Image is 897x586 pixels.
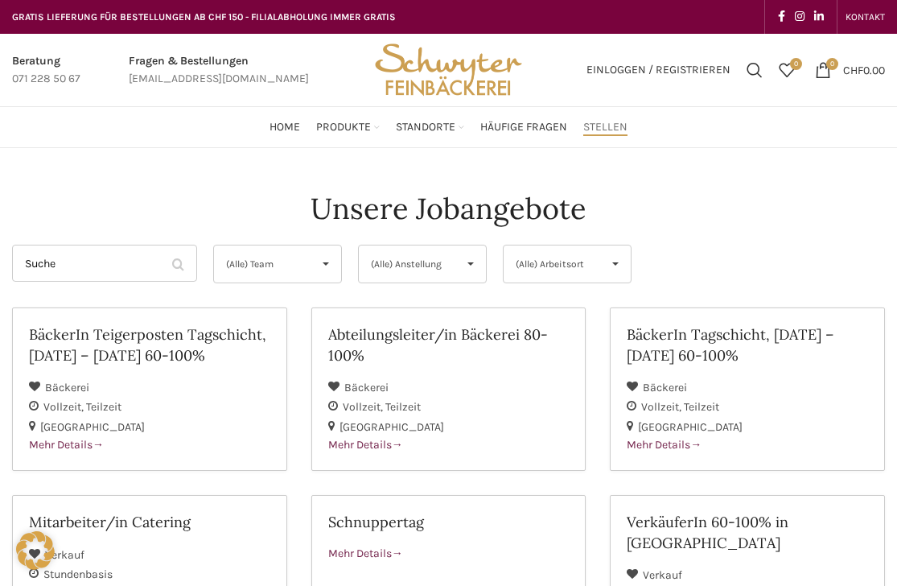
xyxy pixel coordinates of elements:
span: [GEOGRAPHIC_DATA] [339,420,444,434]
input: Suche [12,245,197,282]
span: Teilzeit [385,400,421,414]
h2: BäckerIn Tagschicht, [DATE] – [DATE] 60-100% [627,324,868,365]
h2: Schnuppertag [328,512,570,532]
a: Produkte [316,111,380,143]
a: Stellen [583,111,627,143]
a: Infobox link [12,52,80,89]
span: ▾ [311,246,341,283]
bdi: 0.00 [843,63,885,76]
span: [GEOGRAPHIC_DATA] [638,420,743,434]
a: Home [270,111,300,143]
span: KONTAKT [846,11,885,23]
h2: Mitarbeiter/in Catering [29,512,270,532]
h2: VerkäuferIn 60-100% in [GEOGRAPHIC_DATA] [627,512,868,552]
a: Häufige Fragen [480,111,567,143]
a: Instagram social link [790,6,809,28]
span: ▾ [455,246,486,283]
span: Vollzeit [43,400,86,414]
span: Teilzeit [684,400,719,414]
a: BäckerIn Tagschicht, [DATE] – [DATE] 60-100% Bäckerei Vollzeit Teilzeit [GEOGRAPHIC_DATA] Mehr De... [610,307,885,471]
span: 0 [826,58,838,70]
span: Home [270,120,300,135]
span: (Alle) Anstellung [371,246,447,283]
a: Suchen [739,54,771,86]
a: 0 [771,54,803,86]
span: CHF [843,63,863,76]
a: KONTAKT [846,1,885,33]
a: Site logo [369,62,527,76]
span: Mehr Details [29,438,104,452]
span: (Alle) Team [226,246,302,283]
span: Bäckerei [45,381,89,394]
a: Einloggen / Registrieren [578,54,739,86]
a: 0 CHF0.00 [807,54,893,86]
span: Einloggen / Registrieren [586,64,730,76]
div: Main navigation [4,111,893,143]
span: Mehr Details [328,438,403,452]
a: Linkedin social link [809,6,829,28]
span: Standorte [396,120,455,135]
span: Vollzeit [641,400,684,414]
h2: Abteilungsleiter/in Bäckerei 80-100% [328,324,570,365]
span: GRATIS LIEFERUNG FÜR BESTELLUNGEN AB CHF 150 - FILIALABHOLUNG IMMER GRATIS [12,11,396,23]
span: (Alle) Arbeitsort [516,246,592,283]
span: Vollzeit [343,400,385,414]
span: Mehr Details [328,547,403,560]
span: Stellen [583,120,627,135]
span: Stundenbasis [43,567,113,581]
div: Secondary navigation [837,1,893,33]
div: Meine Wunschliste [771,54,803,86]
a: BäckerIn Teigerposten Tagschicht, [DATE] – [DATE] 60-100% Bäckerei Vollzeit Teilzeit [GEOGRAPHIC_... [12,307,287,471]
span: Mehr Details [627,438,702,452]
span: [GEOGRAPHIC_DATA] [40,420,145,434]
h2: BäckerIn Teigerposten Tagschicht, [DATE] – [DATE] 60-100% [29,324,270,365]
span: Verkauf [643,568,682,582]
span: 0 [790,58,802,70]
span: Teilzeit [86,400,121,414]
a: Infobox link [129,52,309,89]
span: Bäckerei [643,381,687,394]
span: Bäckerei [344,381,389,394]
img: Bäckerei Schwyter [369,34,527,106]
a: Facebook social link [773,6,790,28]
span: ▾ [600,246,631,283]
span: Häufige Fragen [480,120,567,135]
a: Abteilungsleiter/in Bäckerei 80-100% Bäckerei Vollzeit Teilzeit [GEOGRAPHIC_DATA] Mehr Details [311,307,586,471]
a: Standorte [396,111,464,143]
h4: Unsere Jobangebote [311,188,586,229]
span: Produkte [316,120,371,135]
